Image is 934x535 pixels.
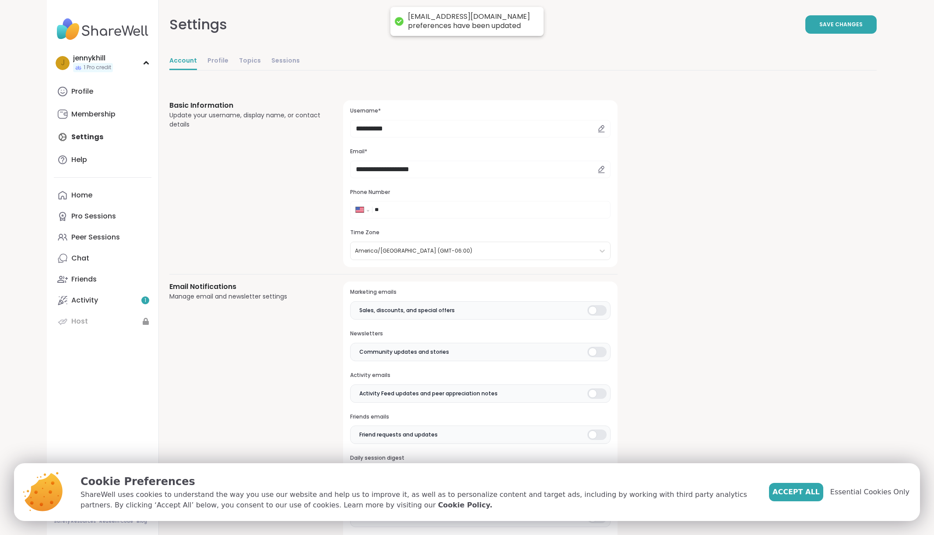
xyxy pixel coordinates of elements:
[61,57,65,69] span: j
[169,282,322,292] h3: Email Notifications
[54,14,151,45] img: ShareWell Nav Logo
[169,111,322,129] div: Update your username, display name, or contact details
[71,296,98,305] div: Activity
[769,483,823,501] button: Accept All
[350,330,611,338] h3: Newsletters
[169,100,322,111] h3: Basic Information
[144,297,146,304] span: 1
[350,372,611,379] h3: Activity emails
[359,390,498,398] span: Activity Feed updates and peer appreciation notes
[71,317,88,326] div: Host
[350,289,611,296] h3: Marketing emails
[54,149,151,170] a: Help
[54,269,151,290] a: Friends
[830,487,909,497] span: Essential Cookies Only
[359,306,455,314] span: Sales, discounts, and special offers
[350,229,611,236] h3: Time Zone
[137,518,147,524] a: Blog
[71,275,97,284] div: Friends
[359,431,438,439] span: Friend requests and updates
[359,348,449,356] span: Community updates and stories
[356,207,364,212] img: United States
[71,190,92,200] div: Home
[169,14,227,35] div: Settings
[54,311,151,332] a: Host
[239,53,261,70] a: Topics
[169,292,322,301] div: Manage email and newsletter settings
[805,15,877,34] button: Save Changes
[350,148,611,155] h3: Email*
[71,253,89,263] div: Chat
[71,87,93,96] div: Profile
[772,487,820,497] span: Accept All
[81,489,755,510] p: ShareWell uses cookies to understand the way you use our website and help us to improve it, as we...
[169,53,197,70] a: Account
[54,227,151,248] a: Peer Sessions
[54,81,151,102] a: Profile
[54,185,151,206] a: Home
[350,454,611,462] h3: Daily session digest
[207,53,228,70] a: Profile
[81,474,755,489] p: Cookie Preferences
[350,107,611,115] h3: Username*
[54,290,151,311] a: Activity1
[73,53,113,63] div: jennykhill
[819,21,863,28] span: Save Changes
[408,12,535,31] div: [EMAIL_ADDRESS][DOMAIN_NAME] preferences have been updated
[71,109,116,119] div: Membership
[271,53,300,70] a: Sessions
[71,155,87,165] div: Help
[350,413,611,421] h3: Friends emails
[54,206,151,227] a: Pro Sessions
[71,232,120,242] div: Peer Sessions
[54,518,96,524] a: Safety Resources
[99,518,133,524] a: Redeem Code
[54,104,151,125] a: Membership
[84,64,111,71] span: 1 Pro credit
[54,248,151,269] a: Chat
[350,189,611,196] h3: Phone Number
[71,211,116,221] div: Pro Sessions
[438,500,492,510] a: Cookie Policy.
